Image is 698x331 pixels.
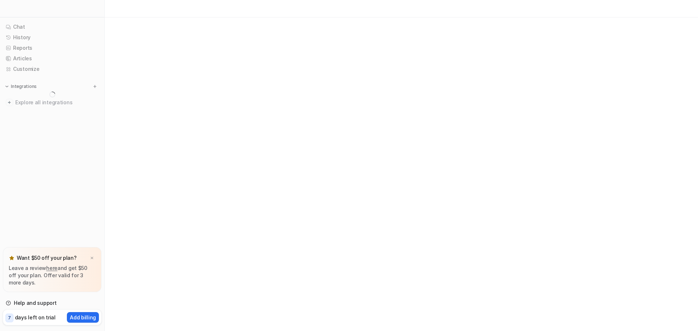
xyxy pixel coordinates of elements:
a: Customize [3,64,101,74]
button: Integrations [3,83,39,90]
a: Chat [3,22,101,32]
p: Leave a review and get $50 off your plan. Offer valid for 3 more days. [9,265,96,286]
img: explore all integrations [6,99,13,106]
p: 7 [8,315,11,321]
p: Want $50 off your plan? [17,254,77,262]
span: Explore all integrations [15,97,99,108]
a: History [3,32,101,43]
a: Explore all integrations [3,97,101,108]
p: days left on trial [15,314,56,321]
img: expand menu [4,84,9,89]
button: Add billing [67,312,99,323]
a: Articles [3,53,101,64]
img: star [9,255,15,261]
a: Help and support [3,298,101,308]
img: menu_add.svg [92,84,97,89]
img: x [90,256,94,261]
p: Integrations [11,84,37,89]
p: Add billing [70,314,96,321]
a: Reports [3,43,101,53]
a: here [46,265,57,271]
